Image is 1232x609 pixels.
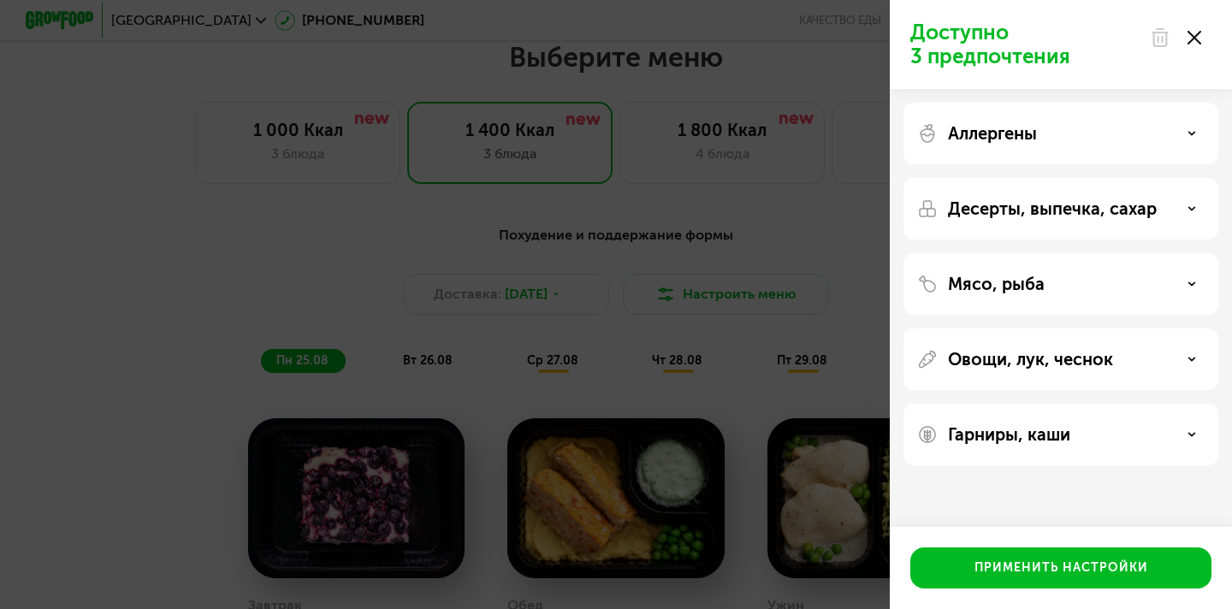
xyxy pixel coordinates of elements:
button: Применить настройки [910,547,1211,588]
div: Применить настройки [974,559,1148,576]
p: Мясо, рыба [948,274,1045,294]
p: Гарниры, каши [948,424,1070,445]
p: Овощи, лук, чеснок [948,349,1113,370]
p: Доступно 3 предпочтения [910,21,1140,68]
p: Десерты, выпечка, сахар [948,198,1157,219]
p: Аллергены [948,123,1037,144]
